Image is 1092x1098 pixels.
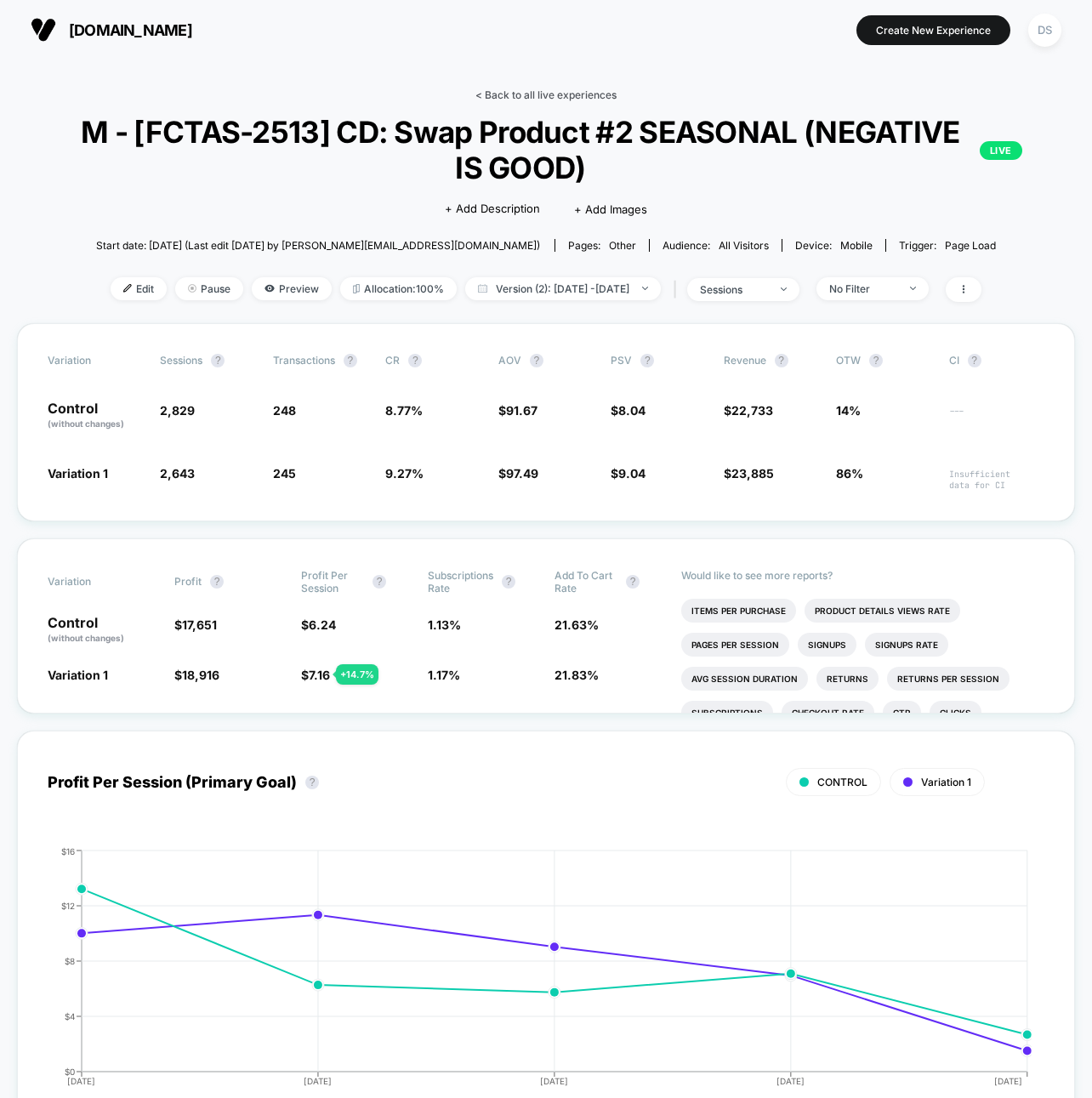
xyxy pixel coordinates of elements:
tspan: [DATE] [68,1076,96,1086]
img: end [910,287,916,290]
img: calendar [478,284,487,293]
span: 8.04 [618,403,646,418]
span: $ [498,466,538,481]
span: 2,829 [160,403,195,418]
button: Create New Experience [856,15,1010,45]
span: (without changes) [48,633,124,643]
span: 86% [836,466,863,481]
li: Ctr [883,701,921,725]
span: Add To Cart Rate [555,569,617,595]
span: Version (2): [DATE] - [DATE] [465,277,661,300]
span: 21.63 % [555,617,599,632]
li: Returns [816,667,879,691]
div: sessions [700,283,768,296]
button: ? [640,354,654,367]
span: 14% [836,403,861,418]
p: Control [48,616,157,645]
span: [DOMAIN_NAME] [69,21,192,39]
span: Transactions [273,354,335,367]
span: 248 [273,403,296,418]
span: Profit Per Session [301,569,364,595]
p: Would like to see more reports? [681,569,1044,582]
li: Product Details Views Rate [805,599,960,623]
span: 21.83 % [555,668,599,682]
span: Edit [111,277,167,300]
span: Device: [782,239,885,252]
span: --- [949,406,1044,430]
tspan: $12 [61,900,75,910]
p: Control [48,401,143,430]
div: Trigger: [899,239,996,252]
tspan: $8 [65,955,75,965]
div: Audience: [663,239,769,252]
span: other [609,239,636,252]
span: 1.13 % [428,617,461,632]
button: ? [968,354,981,367]
li: Items Per Purchase [681,599,796,623]
button: ? [373,575,386,589]
div: DS [1028,14,1061,47]
img: end [642,287,648,290]
span: 1.17 % [428,668,460,682]
span: M - [FCTAS-2513] CD: Swap Product #2 SEASONAL (NEGATIVE IS GOOD) [70,114,1022,185]
span: 6.24 [309,617,336,632]
span: CR [385,354,400,367]
li: Checkout Rate [782,701,874,725]
span: $ [724,466,774,481]
span: mobile [840,239,873,252]
span: 17,651 [182,617,217,632]
span: CI [949,354,1043,367]
a: < Back to all live experiences [475,88,617,101]
img: edit [123,284,132,293]
img: end [188,284,196,293]
li: Pages Per Session [681,633,789,657]
button: ? [502,575,515,589]
span: CONTROL [817,776,867,788]
button: ? [210,575,224,589]
li: Returns Per Session [887,667,1010,691]
li: Avg Session Duration [681,667,808,691]
span: $ [611,466,646,481]
li: Clicks [930,701,981,725]
button: [DOMAIN_NAME] [26,16,197,43]
tspan: [DATE] [994,1076,1022,1086]
span: 22,733 [731,403,773,418]
button: ? [305,776,319,789]
span: Sessions [160,354,202,367]
span: Variation [48,569,141,595]
span: 8.77 % [385,403,423,418]
span: Start date: [DATE] (Last edit [DATE] by [PERSON_NAME][EMAIL_ADDRESS][DOMAIN_NAME]) [96,239,540,252]
li: Signups [798,633,856,657]
span: All Visitors [719,239,769,252]
span: 9.04 [618,466,646,481]
span: | [669,277,687,302]
span: 7.16 [309,668,330,682]
span: $ [301,668,330,682]
button: ? [869,354,883,367]
button: ? [530,354,543,367]
span: Variation [48,354,141,367]
tspan: $4 [65,1010,75,1021]
span: 23,885 [731,466,774,481]
span: Allocation: 100% [340,277,457,300]
span: 9.27 % [385,466,424,481]
span: + Add Images [574,202,647,216]
li: Signups Rate [865,633,948,657]
span: Preview [252,277,332,300]
span: Variation 1 [48,466,108,481]
tspan: [DATE] [541,1076,569,1086]
span: (without changes) [48,418,124,429]
div: Pages: [568,239,636,252]
span: 97.49 [506,466,538,481]
span: 2,643 [160,466,195,481]
span: 18,916 [182,668,219,682]
img: rebalance [353,284,360,293]
tspan: [DATE] [776,1076,805,1086]
tspan: [DATE] [304,1076,333,1086]
div: + 14.7 % [336,664,378,685]
span: Insufficient data for CI [949,469,1044,491]
img: Visually logo [31,17,56,43]
span: $ [498,403,537,418]
span: $ [301,617,336,632]
span: Subscriptions Rate [428,569,493,595]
